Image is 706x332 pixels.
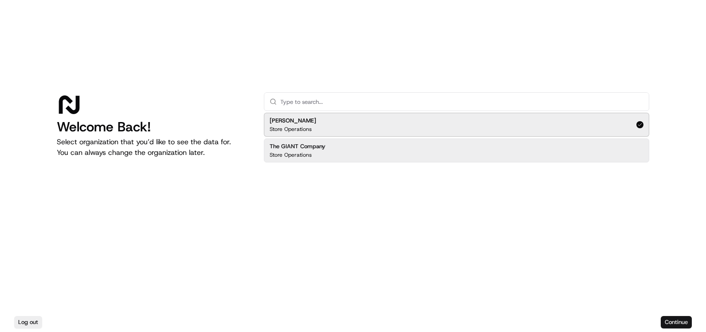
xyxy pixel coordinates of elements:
p: Store Operations [270,151,312,158]
div: Suggestions [264,111,649,164]
p: Store Operations [270,126,312,133]
h2: [PERSON_NAME] [270,117,316,125]
h1: Welcome Back! [57,119,250,135]
button: Log out [14,316,42,328]
button: Continue [661,316,692,328]
input: Type to search... [280,93,643,111]
p: Select organization that you’d like to see the data for. You can always change the organization l... [57,137,250,158]
h2: The GIANT Company [270,142,326,150]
